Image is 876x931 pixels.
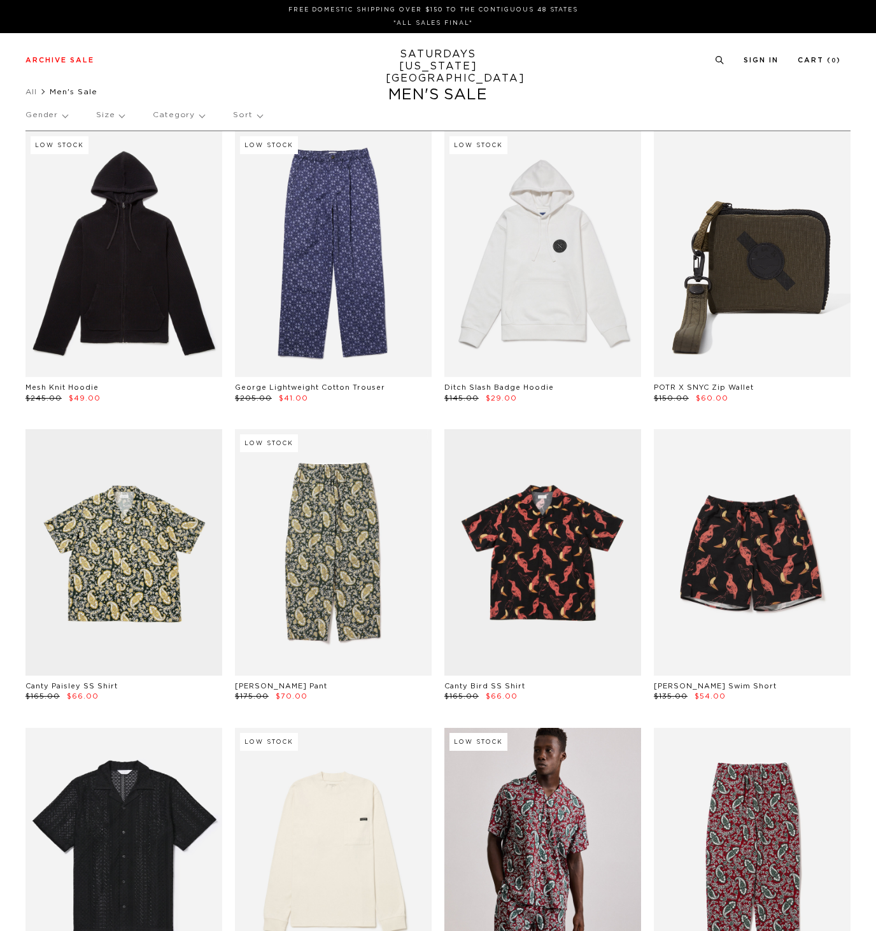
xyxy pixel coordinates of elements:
div: Low Stock [240,136,298,154]
div: Low Stock [449,733,507,751]
span: $29.00 [486,395,517,402]
span: $205.00 [235,395,272,402]
small: 0 [831,58,837,64]
p: Size [96,101,124,130]
span: $49.00 [69,395,101,402]
span: $175.00 [235,693,269,700]
span: $60.00 [696,395,728,402]
p: Gender [25,101,67,130]
a: Archive Sale [25,57,94,64]
a: [PERSON_NAME] Swim Short [654,683,777,690]
p: Sort [233,101,262,130]
span: $66.00 [486,693,518,700]
span: $245.00 [25,395,62,402]
a: Canty Bird SS Shirt [444,683,525,690]
span: $41.00 [279,395,308,402]
span: $66.00 [67,693,99,700]
a: Ditch Slash Badge Hoodie [444,384,554,391]
span: $54.00 [695,693,726,700]
a: George Lightweight Cotton Trouser [235,384,385,391]
span: Men's Sale [50,88,97,96]
span: $135.00 [654,693,688,700]
p: *ALL SALES FINAL* [31,18,836,28]
span: $165.00 [25,693,60,700]
p: Category [153,101,204,130]
p: FREE DOMESTIC SHIPPING OVER $150 TO THE CONTIGUOUS 48 STATES [31,5,836,15]
a: Canty Paisley SS Shirt [25,683,118,690]
a: SATURDAYS[US_STATE][GEOGRAPHIC_DATA] [386,48,491,85]
div: Low Stock [240,733,298,751]
div: Low Stock [240,434,298,452]
span: $150.00 [654,395,689,402]
div: Low Stock [31,136,88,154]
a: Mesh Knit Hoodie [25,384,99,391]
a: POTR X SNYC Zip Wallet [654,384,754,391]
div: Low Stock [449,136,507,154]
span: $145.00 [444,395,479,402]
a: [PERSON_NAME] Pant [235,683,327,690]
a: Sign In [744,57,779,64]
a: Cart (0) [798,57,841,64]
span: $165.00 [444,693,479,700]
span: $70.00 [276,693,307,700]
a: All [25,88,37,96]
